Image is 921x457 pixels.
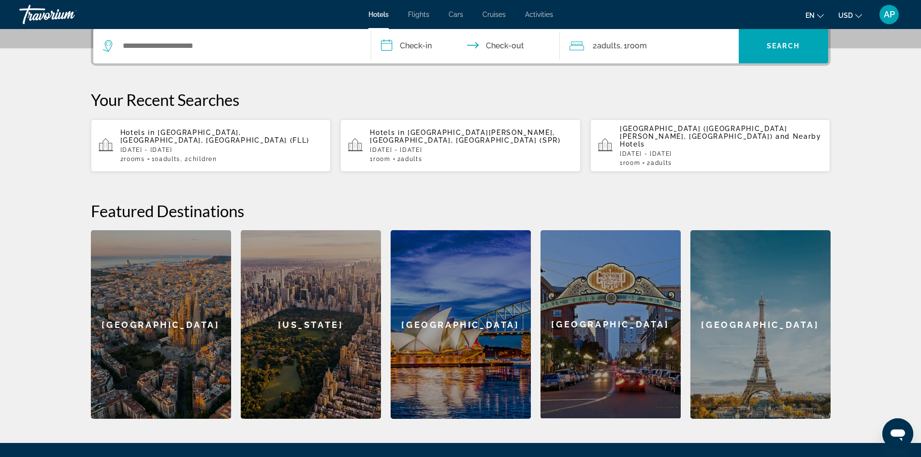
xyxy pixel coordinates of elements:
[805,12,815,19] span: en
[370,147,573,153] p: [DATE] - [DATE]
[180,156,217,162] span: , 2
[620,150,823,157] p: [DATE] - [DATE]
[449,11,463,18] a: Cars
[620,160,640,166] span: 1
[408,11,429,18] a: Flights
[91,230,231,419] a: [GEOGRAPHIC_DATA]
[19,2,116,27] a: Travorium
[597,41,620,50] span: Adults
[91,90,831,109] p: Your Recent Searches
[767,42,800,50] span: Search
[340,119,581,172] button: Hotels in [GEOGRAPHIC_DATA][PERSON_NAME], [GEOGRAPHIC_DATA], [GEOGRAPHIC_DATA] (SPR)[DATE] - [DAT...
[120,147,323,153] p: [DATE] - [DATE]
[159,156,180,162] span: Adults
[120,156,145,162] span: 2
[884,10,895,19] span: AP
[120,129,155,136] span: Hotels in
[620,133,821,148] span: and Nearby Hotels
[651,160,672,166] span: Adults
[120,129,310,144] span: [GEOGRAPHIC_DATA], [GEOGRAPHIC_DATA], [GEOGRAPHIC_DATA] (FLL)
[838,8,862,22] button: Change currency
[620,39,647,53] span: , 1
[877,4,902,25] button: User Menu
[371,29,560,63] button: Check in and out dates
[482,11,506,18] a: Cruises
[370,156,390,162] span: 1
[368,11,389,18] a: Hotels
[882,418,913,449] iframe: Button to launch messaging window
[627,41,647,50] span: Room
[525,11,553,18] a: Activities
[590,119,831,172] button: [GEOGRAPHIC_DATA] ([GEOGRAPHIC_DATA][PERSON_NAME], [GEOGRAPHIC_DATA]) and Nearby Hotels[DATE] - [...
[593,39,620,53] span: 2
[397,156,423,162] span: 2
[401,156,422,162] span: Adults
[370,129,561,144] span: [GEOGRAPHIC_DATA][PERSON_NAME], [GEOGRAPHIC_DATA], [GEOGRAPHIC_DATA] (SPR)
[647,160,672,166] span: 2
[124,156,145,162] span: rooms
[370,129,405,136] span: Hotels in
[739,29,828,63] button: Search
[620,125,787,140] span: [GEOGRAPHIC_DATA] ([GEOGRAPHIC_DATA][PERSON_NAME], [GEOGRAPHIC_DATA])
[623,160,641,166] span: Room
[189,156,217,162] span: Children
[690,230,831,419] a: [GEOGRAPHIC_DATA]
[93,29,828,63] div: Search widget
[91,119,331,172] button: Hotels in [GEOGRAPHIC_DATA], [GEOGRAPHIC_DATA], [GEOGRAPHIC_DATA] (FLL)[DATE] - [DATE]2rooms10Adu...
[838,12,853,19] span: USD
[805,8,824,22] button: Change language
[373,156,391,162] span: Room
[91,201,831,221] h2: Featured Destinations
[152,156,180,162] span: 10
[560,29,739,63] button: Travelers: 2 adults, 0 children
[241,230,381,419] a: [US_STATE]
[391,230,531,419] a: [GEOGRAPHIC_DATA]
[541,230,681,419] a: [GEOGRAPHIC_DATA]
